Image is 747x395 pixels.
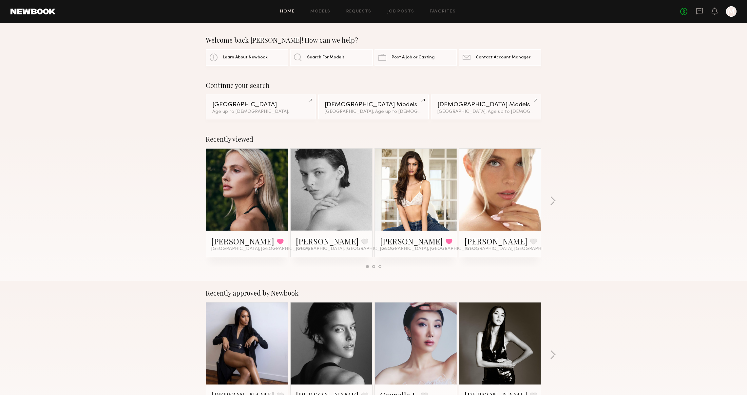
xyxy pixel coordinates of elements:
[431,94,541,119] a: [DEMOGRAPHIC_DATA] Models[GEOGRAPHIC_DATA], Age up to [DEMOGRAPHIC_DATA].
[290,49,373,66] a: Search For Models
[206,81,541,89] div: Continue your search
[476,55,530,60] span: Contact Account Manager
[206,289,541,297] div: Recently approved by Newbook
[459,49,541,66] a: Contact Account Manager
[307,55,345,60] span: Search For Models
[465,236,527,246] a: [PERSON_NAME]
[325,102,422,108] div: [DEMOGRAPHIC_DATA] Models
[380,236,443,246] a: [PERSON_NAME]
[726,6,737,17] a: M
[212,102,310,108] div: [GEOGRAPHIC_DATA]
[310,10,330,14] a: Models
[430,10,456,14] a: Favorites
[392,55,434,60] span: Post A Job or Casting
[437,102,535,108] div: [DEMOGRAPHIC_DATA] Models
[325,110,422,114] div: [GEOGRAPHIC_DATA], Age up to [DEMOGRAPHIC_DATA].
[280,10,295,14] a: Home
[346,10,372,14] a: Requests
[374,49,457,66] a: Post A Job or Casting
[465,246,562,252] span: [GEOGRAPHIC_DATA], [GEOGRAPHIC_DATA]
[296,236,359,246] a: [PERSON_NAME]
[212,110,310,114] div: Age up to [DEMOGRAPHIC_DATA].
[437,110,535,114] div: [GEOGRAPHIC_DATA], Age up to [DEMOGRAPHIC_DATA].
[211,236,274,246] a: [PERSON_NAME]
[387,10,414,14] a: Job Posts
[211,246,309,252] span: [GEOGRAPHIC_DATA], [GEOGRAPHIC_DATA]
[223,55,268,60] span: Learn About Newbook
[206,36,541,44] div: Welcome back [PERSON_NAME]! How can we help?
[318,94,429,119] a: [DEMOGRAPHIC_DATA] Models[GEOGRAPHIC_DATA], Age up to [DEMOGRAPHIC_DATA].
[206,135,541,143] div: Recently viewed
[296,246,393,252] span: [GEOGRAPHIC_DATA], [GEOGRAPHIC_DATA]
[206,49,288,66] a: Learn About Newbook
[206,94,316,119] a: [GEOGRAPHIC_DATA]Age up to [DEMOGRAPHIC_DATA].
[380,246,478,252] span: [GEOGRAPHIC_DATA], [GEOGRAPHIC_DATA]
